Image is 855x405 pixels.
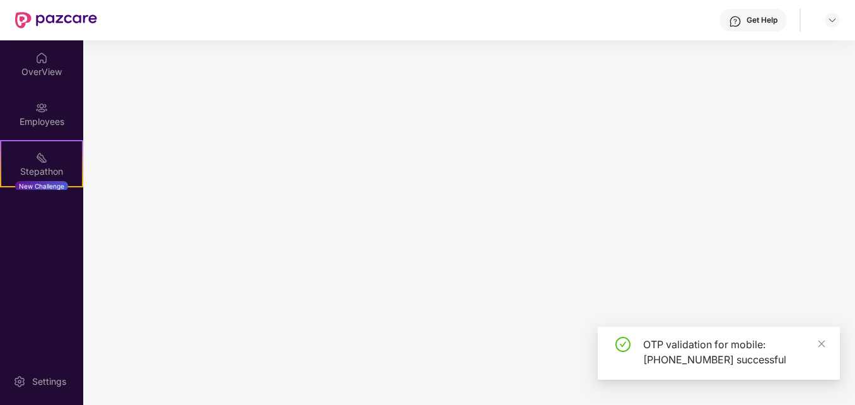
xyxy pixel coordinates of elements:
[35,102,48,114] img: svg+xml;base64,PHN2ZyBpZD0iRW1wbG95ZWVzIiB4bWxucz0iaHR0cDovL3d3dy53My5vcmcvMjAwMC9zdmciIHdpZHRoPS...
[729,15,742,28] img: svg+xml;base64,PHN2ZyBpZD0iSGVscC0zMngzMiIgeG1sbnM9Imh0dHA6Ly93d3cudzMub3JnLzIwMDAvc3ZnIiB3aWR0aD...
[747,15,777,25] div: Get Help
[15,12,97,28] img: New Pazcare Logo
[35,151,48,164] img: svg+xml;base64,PHN2ZyB4bWxucz0iaHR0cDovL3d3dy53My5vcmcvMjAwMC9zdmciIHdpZHRoPSIyMSIgaGVpZ2h0PSIyMC...
[827,15,837,25] img: svg+xml;base64,PHN2ZyBpZD0iRHJvcGRvd24tMzJ4MzIiIHhtbG5zPSJodHRwOi8vd3d3LnczLm9yZy8yMDAwL3N2ZyIgd2...
[15,181,68,191] div: New Challenge
[1,165,82,178] div: Stepathon
[28,375,70,388] div: Settings
[817,339,826,348] span: close
[13,375,26,388] img: svg+xml;base64,PHN2ZyBpZD0iU2V0dGluZy0yMHgyMCIgeG1sbnM9Imh0dHA6Ly93d3cudzMub3JnLzIwMDAvc3ZnIiB3aW...
[35,52,48,64] img: svg+xml;base64,PHN2ZyBpZD0iSG9tZSIgeG1sbnM9Imh0dHA6Ly93d3cudzMub3JnLzIwMDAvc3ZnIiB3aWR0aD0iMjAiIG...
[615,337,631,352] span: check-circle
[643,337,825,367] div: OTP validation for mobile: [PHONE_NUMBER] successful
